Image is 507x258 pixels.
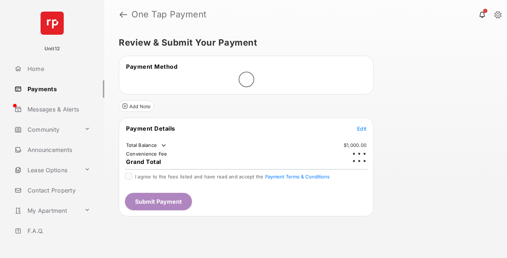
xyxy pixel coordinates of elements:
[12,182,104,199] a: Contact Property
[126,151,168,157] td: Convenience Fee
[12,141,104,158] a: Announcements
[119,38,487,47] h5: Review & Submit Your Payment
[119,100,154,112] button: Add Note
[343,142,367,148] td: $1,000.00
[126,125,175,132] span: Payment Details
[41,12,64,35] img: svg+xml;base64,PHN2ZyB4bWxucz0iaHR0cDovL3d3dy53My5vcmcvMjAwMC9zdmciIHdpZHRoPSI2NCIgaGVpZ2h0PSI2NC...
[126,142,167,149] td: Total Balance
[12,222,104,240] a: F.A.Q.
[126,63,177,70] span: Payment Method
[12,121,81,138] a: Community
[131,10,207,19] strong: One Tap Payment
[135,174,330,179] span: I agree to the fees listed and have read and accept the
[12,161,81,179] a: Lease Options
[357,126,366,132] span: Edit
[12,80,104,98] a: Payments
[12,60,104,77] a: Home
[126,158,161,165] span: Grand Total
[12,202,81,219] a: My Apartment
[125,193,192,210] button: Submit Payment
[357,125,366,132] button: Edit
[45,45,60,52] p: Unit12
[12,101,104,118] a: Messages & Alerts
[265,174,330,179] button: I agree to the fees listed and have read and accept the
